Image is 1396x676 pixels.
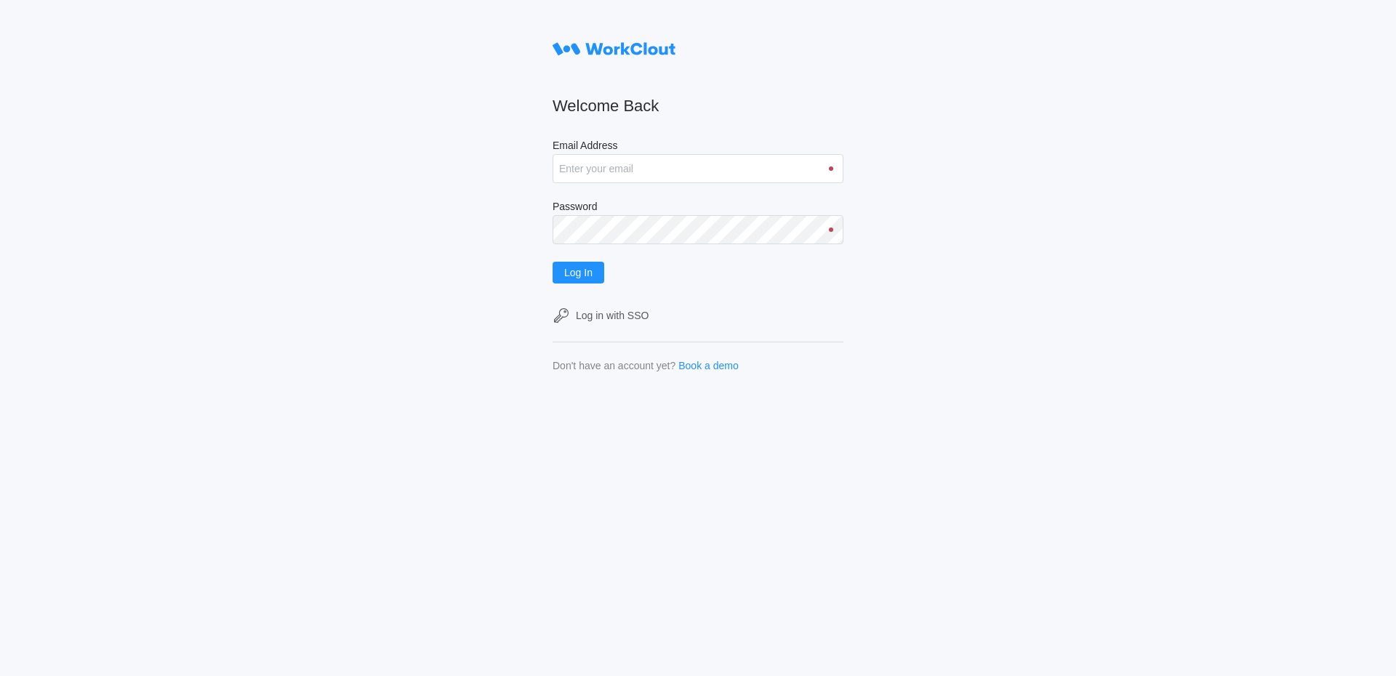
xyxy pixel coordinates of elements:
[553,140,843,154] label: Email Address
[553,96,843,116] h2: Welcome Back
[564,267,593,278] span: Log In
[553,307,843,324] a: Log in with SSO
[553,154,843,183] input: Enter your email
[553,360,675,371] div: Don't have an account yet?
[553,262,604,283] button: Log In
[553,201,843,215] label: Password
[678,360,739,371] a: Book a demo
[576,310,649,321] div: Log in with SSO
